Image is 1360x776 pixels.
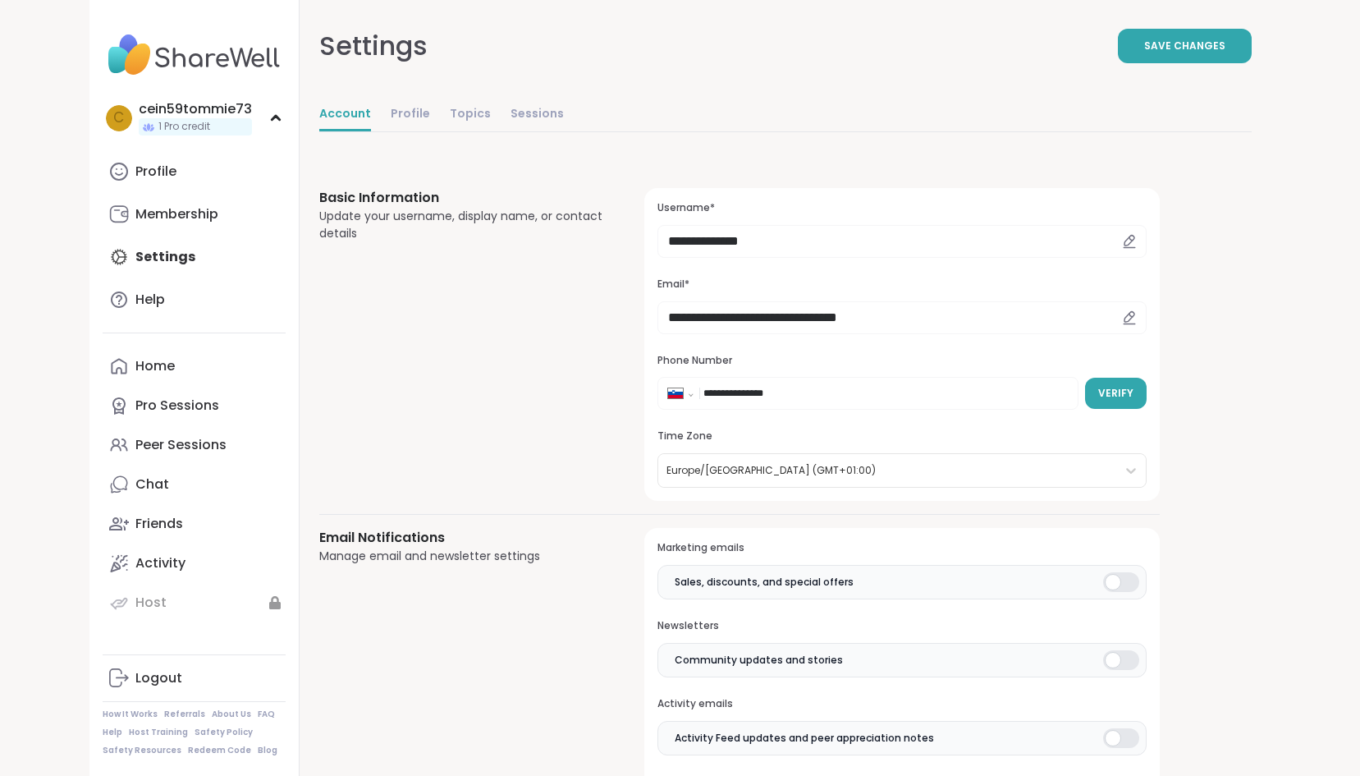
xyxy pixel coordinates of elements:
span: c [113,108,124,129]
span: Verify [1098,386,1133,401]
a: About Us [212,709,251,720]
a: Host [103,583,286,622]
div: Membership [135,205,218,223]
h3: Email Notifications [319,528,606,548]
a: Logout [103,659,286,698]
h3: Newsletters [657,619,1146,633]
div: Activity [135,554,185,572]
div: Manage email and newsletter settings [319,548,606,565]
a: Blog [258,745,277,756]
a: Referrals [164,709,205,720]
h3: Username* [657,201,1146,215]
a: Help [103,727,122,738]
div: cein59tommie73 [139,100,252,118]
a: Safety Resources [103,745,181,756]
a: Membership [103,195,286,234]
a: Pro Sessions [103,386,286,425]
a: Activity [103,544,286,583]
a: Home [103,347,286,386]
a: Host Training [129,727,188,738]
span: 1 Pro credit [158,120,210,134]
div: Peer Sessions [135,436,227,454]
button: Verify [1085,378,1147,409]
a: Profile [391,99,430,131]
a: Help [103,280,286,319]
div: Friends [135,515,183,533]
div: Help [135,291,165,309]
div: Pro Sessions [135,397,219,415]
img: ShareWell Nav Logo [103,26,286,84]
span: Sales, discounts, and special offers [675,575,854,590]
div: Update your username, display name, or contact details [319,208,606,242]
h3: Activity emails [657,697,1146,711]
a: FAQ [258,709,275,720]
a: How It Works [103,709,158,720]
div: Host [135,594,167,612]
div: Settings [319,26,428,66]
span: Community updates and stories [675,653,843,668]
h3: Time Zone [657,429,1146,443]
a: Topics [450,99,491,131]
h3: Email* [657,278,1146,292]
button: Save Changes [1118,29,1252,63]
a: Account [319,99,371,131]
a: Redeem Code [188,745,251,756]
h3: Basic Information [319,188,606,208]
div: Home [135,357,175,375]
a: Chat [103,465,286,504]
div: Profile [135,163,176,181]
span: Activity Feed updates and peer appreciation notes [675,731,934,746]
a: Safety Policy [195,727,253,738]
a: Friends [103,504,286,544]
h3: Marketing emails [657,541,1146,555]
a: Sessions [511,99,564,131]
a: Profile [103,152,286,191]
span: Save Changes [1144,39,1225,53]
div: Chat [135,475,169,494]
div: Logout [135,669,182,687]
h3: Phone Number [657,354,1146,368]
a: Peer Sessions [103,425,286,465]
